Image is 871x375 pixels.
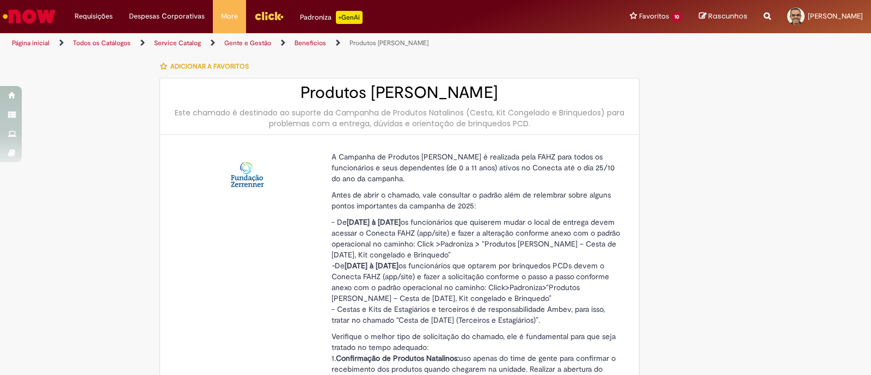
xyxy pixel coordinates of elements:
[1,5,57,27] img: ServiceNow
[332,152,615,183] span: A Campanha de Produtos [PERSON_NAME] é realizada pela FAHZ para todos os funcionários e seus depe...
[300,11,363,24] div: Padroniza
[808,11,863,21] span: [PERSON_NAME]
[708,11,747,21] span: Rascunhos
[154,39,201,47] a: Service Catalog
[349,39,428,47] a: Produtos [PERSON_NAME]
[336,353,459,363] strong: Confirmação de Produtos Natalinos:
[699,11,747,22] a: Rascunhos
[347,217,401,227] strong: [DATE] à [DATE]
[8,33,573,53] ul: Trilhas de página
[332,217,620,260] span: - De os funcionários que quiserem mudar o local de entrega devem acessar o Conecta FAHZ (app/site...
[332,190,611,211] span: Antes de abrir o chamado, vale consultar o padrão além de relembrar sobre alguns pontos important...
[295,39,326,47] a: Benefícios
[230,157,265,192] img: Produtos Natalinos - FAHZ
[73,39,131,47] a: Todos os Catálogos
[12,39,50,47] a: Página inicial
[639,11,669,22] span: Favoritos
[332,304,605,325] span: - Cestas e Kits de Estagiários e terceiros é de responsabilidade Ambev, para isso, tratar no cham...
[332,261,335,271] em: -
[224,39,271,47] a: Gente e Gestão
[170,62,249,71] span: Adicionar a Favoritos
[129,11,205,22] span: Despesas Corporativas
[336,11,363,24] p: +GenAi
[345,261,398,271] strong: [DATE] à [DATE]
[160,55,255,78] button: Adicionar a Favoritos
[75,11,113,22] span: Requisições
[221,11,238,22] span: More
[171,107,628,129] div: Este chamado é destinado ao suporte da Campanha de Produtos Natalinos (Cesta, Kit Congelado e Bri...
[332,331,616,352] span: Verifique o melhor tipo de solicitação do chamado, ele é fundamental para que seja tratado no tem...
[332,261,609,303] span: De os funcionários que optarem por brinquedos PCDs devem o Conecta FAHZ (app/site) e fazer a soli...
[171,84,628,102] h2: Produtos [PERSON_NAME]
[254,8,284,24] img: click_logo_yellow_360x200.png
[671,13,683,22] span: 10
